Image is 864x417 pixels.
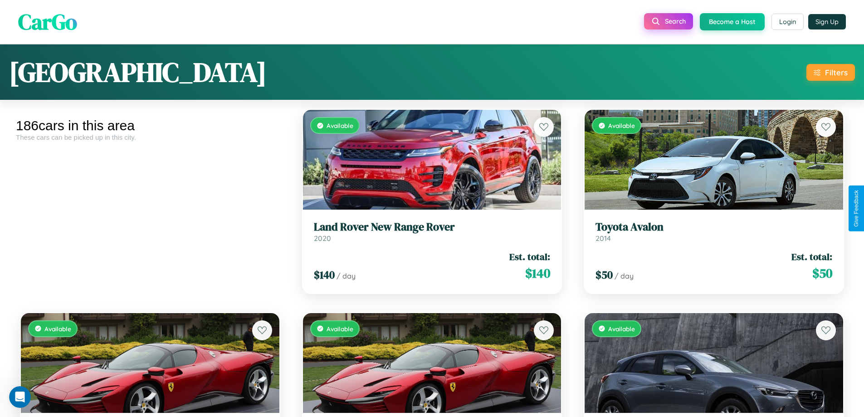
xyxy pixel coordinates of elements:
span: Available [608,325,635,333]
span: Available [608,122,635,129]
div: 186 cars in this area [16,118,284,133]
a: Land Rover New Range Rover2020 [314,221,551,243]
button: Login [771,14,804,30]
iframe: Intercom live chat [9,386,31,408]
button: Search [644,13,693,29]
h1: [GEOGRAPHIC_DATA] [9,54,267,91]
button: Filters [806,64,855,81]
span: Available [44,325,71,333]
span: / day [337,271,356,280]
span: CarGo [18,7,77,37]
button: Become a Host [700,13,765,30]
span: $ 50 [596,267,613,282]
span: 2020 [314,234,331,243]
span: $ 50 [812,264,832,282]
h3: Toyota Avalon [596,221,832,234]
h3: Land Rover New Range Rover [314,221,551,234]
span: 2014 [596,234,611,243]
span: Search [665,17,686,25]
span: Est. total: [509,250,550,263]
div: Filters [825,68,848,77]
span: $ 140 [525,264,550,282]
span: Available [327,122,353,129]
div: Give Feedback [853,190,859,227]
div: These cars can be picked up in this city. [16,133,284,141]
span: / day [615,271,634,280]
span: Est. total: [791,250,832,263]
a: Toyota Avalon2014 [596,221,832,243]
span: Available [327,325,353,333]
span: $ 140 [314,267,335,282]
button: Sign Up [808,14,846,29]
